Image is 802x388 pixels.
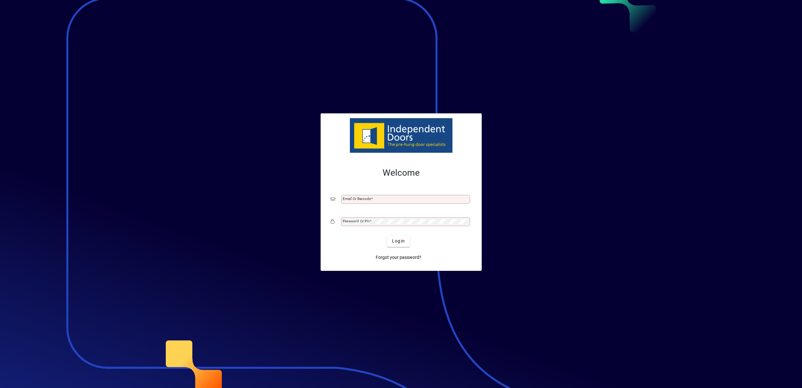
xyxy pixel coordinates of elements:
span: Login [392,238,405,244]
span: Forgot your password? [376,254,421,261]
mat-label: Password or Pin [343,219,370,223]
button: Login [387,236,410,247]
h2: Welcome [331,168,472,178]
mat-label: Email or Barcode [343,197,371,201]
a: Forgot your password? [373,252,424,263]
